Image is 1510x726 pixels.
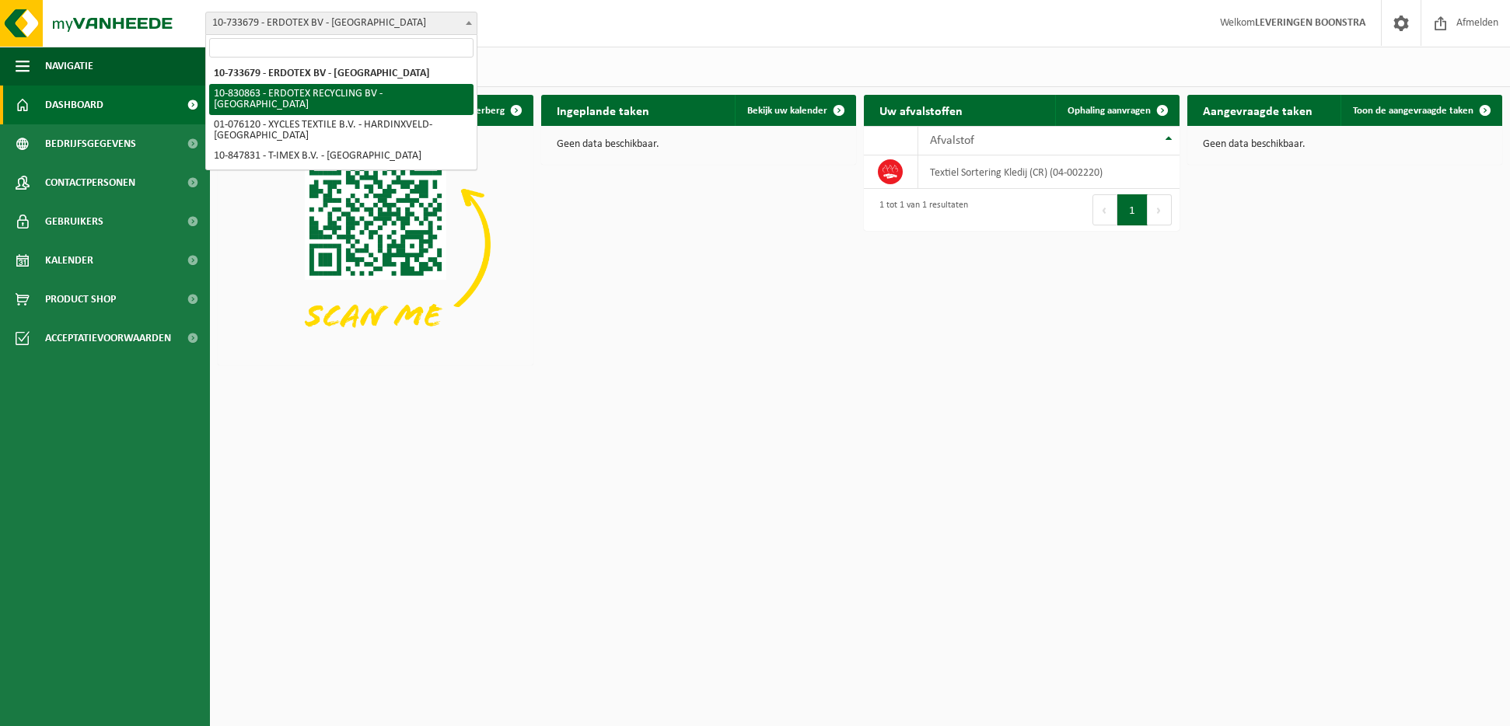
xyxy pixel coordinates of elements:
p: Geen data beschikbaar. [1203,139,1487,150]
span: Verberg [470,106,505,116]
span: Afvalstof [930,134,974,147]
li: 10-830863 - ERDOTEX RECYCLING BV - [GEOGRAPHIC_DATA] [209,84,474,115]
span: Navigatie [45,47,93,86]
span: Toon de aangevraagde taken [1353,106,1473,116]
p: Geen data beschikbaar. [557,139,841,150]
span: Bedrijfsgegevens [45,124,136,163]
a: Ophaling aanvragen [1055,95,1178,126]
button: 1 [1117,194,1148,225]
a: Bekijk uw kalender [735,95,855,126]
span: Product Shop [45,280,116,319]
h2: Aangevraagde taken [1187,95,1328,125]
li: 10-733679 - ERDOTEX BV - [GEOGRAPHIC_DATA] [209,64,474,84]
span: Ophaling aanvragen [1068,106,1151,116]
button: Verberg [458,95,532,126]
img: Download de VHEPlus App [218,126,533,362]
button: Next [1148,194,1172,225]
td: Textiel Sortering Kledij (CR) (04-002220) [918,155,1180,189]
li: 10-847831 - T-IMEX B.V. - [GEOGRAPHIC_DATA] [209,146,474,166]
h2: Ingeplande taken [541,95,665,125]
h2: Uw afvalstoffen [864,95,978,125]
button: Previous [1092,194,1117,225]
span: Gebruikers [45,202,103,241]
span: 10-733679 - ERDOTEX BV - Ridderkerk [206,12,477,34]
span: Kalender [45,241,93,280]
span: Bekijk uw kalender [747,106,827,116]
strong: LEVERINGEN BOONSTRA [1255,17,1365,29]
span: Acceptatievoorwaarden [45,319,171,358]
div: 1 tot 1 van 1 resultaten [872,193,968,227]
a: Toon de aangevraagde taken [1340,95,1501,126]
span: Dashboard [45,86,103,124]
span: 10-733679 - ERDOTEX BV - Ridderkerk [205,12,477,35]
span: Contactpersonen [45,163,135,202]
li: 01-076120 - XYCLES TEXTILE B.V. - HARDINXVELD-[GEOGRAPHIC_DATA] [209,115,474,146]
